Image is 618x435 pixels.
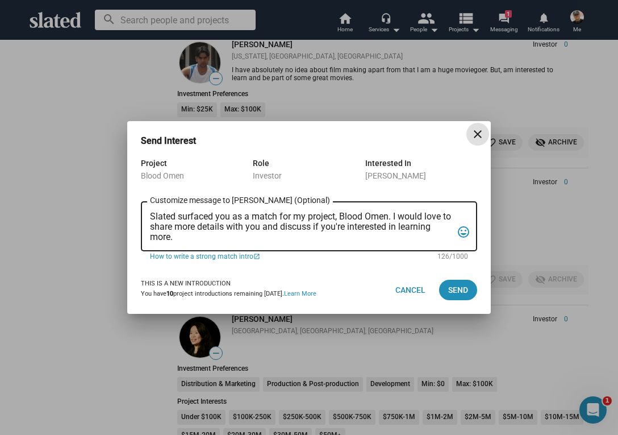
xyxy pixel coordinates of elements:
span: Send [448,280,468,300]
div: Investor [253,170,365,181]
mat-icon: close [471,127,485,141]
mat-icon: tag_faces [457,223,470,241]
span: Cancel [395,280,425,300]
div: Role [253,156,365,170]
button: Cancel [386,280,435,300]
div: [PERSON_NAME] [365,170,477,181]
strong: This is a new introduction [141,280,231,287]
div: Interested In [365,156,477,170]
b: 10 [166,290,173,297]
div: Blood Omen [141,170,253,181]
button: Send [439,280,477,300]
a: Learn More [284,290,316,297]
div: Project [141,156,253,170]
h3: Send Interest [141,135,212,147]
mat-hint: 126/1000 [437,252,468,262]
div: You have project introductions remaining [DATE]. [141,290,316,299]
mat-icon: open_in_new [253,252,260,262]
a: How to write a strong match intro [150,251,429,262]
